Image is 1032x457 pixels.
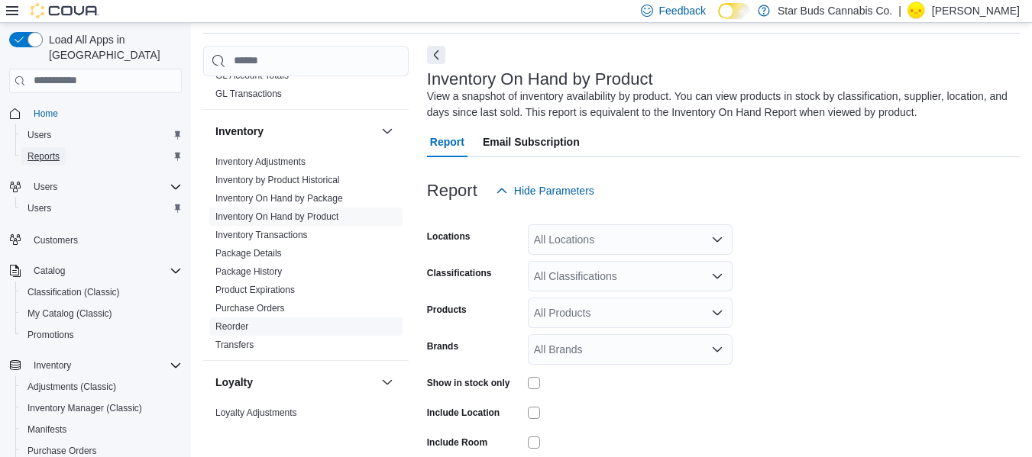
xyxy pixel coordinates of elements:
[27,307,112,320] span: My Catalog (Classic)
[427,267,492,279] label: Classifications
[3,260,188,282] button: Catalog
[427,304,467,316] label: Products
[215,88,282,100] span: GL Transactions
[215,407,297,418] a: Loyalty Adjustments
[15,282,188,303] button: Classification (Classic)
[215,266,282,278] span: Package History
[378,122,396,140] button: Inventory
[34,265,65,277] span: Catalog
[15,146,188,167] button: Reports
[21,283,126,301] a: Classification (Classic)
[27,178,63,196] button: Users
[718,3,750,19] input: Dark Mode
[711,233,723,246] button: Open list of options
[27,262,182,280] span: Catalog
[15,198,188,219] button: Users
[15,124,188,146] button: Users
[483,127,580,157] span: Email Subscription
[203,404,409,446] div: Loyalty
[203,153,409,360] div: Inventory
[215,156,306,168] span: Inventory Adjustments
[3,228,188,250] button: Customers
[378,373,396,391] button: Loyalty
[21,199,182,217] span: Users
[27,356,77,375] button: Inventory
[215,192,343,204] span: Inventory On Hand by Package
[215,320,248,333] span: Reorder
[21,399,148,417] a: Inventory Manager (Classic)
[215,156,306,167] a: Inventory Adjustments
[27,381,116,393] span: Adjustments (Classic)
[907,2,926,20] div: Lucas Walker
[215,124,264,139] h3: Inventory
[898,2,901,20] p: |
[21,378,122,396] a: Adjustments (Classic)
[215,193,343,204] a: Inventory On Hand by Package
[215,375,375,390] button: Loyalty
[27,356,182,375] span: Inventory
[15,303,188,324] button: My Catalog (Classic)
[427,377,510,389] label: Show in stock only
[21,420,182,439] span: Manifests
[427,46,445,64] button: Next
[718,19,719,20] span: Dark Mode
[215,285,295,295] a: Product Expirations
[27,202,51,214] span: Users
[21,326,182,344] span: Promotions
[215,70,289,81] a: GL Account Totals
[34,108,58,120] span: Home
[427,182,477,200] h3: Report
[43,32,182,63] span: Load All Apps in [GEOGRAPHIC_DATA]
[21,326,80,344] a: Promotions
[215,248,282,259] a: Package Details
[427,436,487,449] label: Include Room
[21,378,182,396] span: Adjustments (Classic)
[27,445,97,457] span: Purchase Orders
[215,229,308,241] span: Inventory Transactions
[430,127,464,157] span: Report
[659,3,706,18] span: Feedback
[27,286,120,298] span: Classification (Classic)
[427,407,500,419] label: Include Location
[215,89,282,99] a: GL Transactions
[215,175,340,185] a: Inventory by Product Historical
[203,66,409,109] div: Finance
[215,211,338,223] span: Inventory On Hand by Product
[215,247,282,259] span: Package Details
[215,266,282,277] a: Package History
[21,126,57,144] a: Users
[215,303,285,314] a: Purchase Orders
[27,423,66,436] span: Manifests
[711,307,723,319] button: Open list of options
[215,321,248,332] a: Reorder
[27,105,64,123] a: Home
[932,2,1020,20] p: [PERSON_NAME]
[427,70,653,89] h3: Inventory On Hand by Product
[711,270,723,282] button: Open list of options
[427,230,471,243] label: Locations
[34,181,57,193] span: Users
[15,324,188,346] button: Promotions
[27,129,51,141] span: Users
[21,304,182,323] span: My Catalog (Classic)
[21,283,182,301] span: Classification (Classic)
[21,147,66,166] a: Reports
[3,102,188,124] button: Home
[34,234,78,246] span: Customers
[27,104,182,123] span: Home
[21,420,73,439] a: Manifests
[27,178,182,196] span: Users
[21,304,118,323] a: My Catalog (Classic)
[215,302,285,314] span: Purchase Orders
[21,147,182,166] span: Reports
[215,211,338,222] a: Inventory On Hand by Product
[215,174,340,186] span: Inventory by Product Historical
[15,419,188,440] button: Manifests
[21,399,182,417] span: Inventory Manager (Classic)
[27,150,60,163] span: Reports
[21,199,57,217] a: Users
[27,230,182,249] span: Customers
[215,407,297,419] span: Loyalty Adjustments
[215,375,253,390] h3: Loyalty
[215,340,254,350] a: Transfers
